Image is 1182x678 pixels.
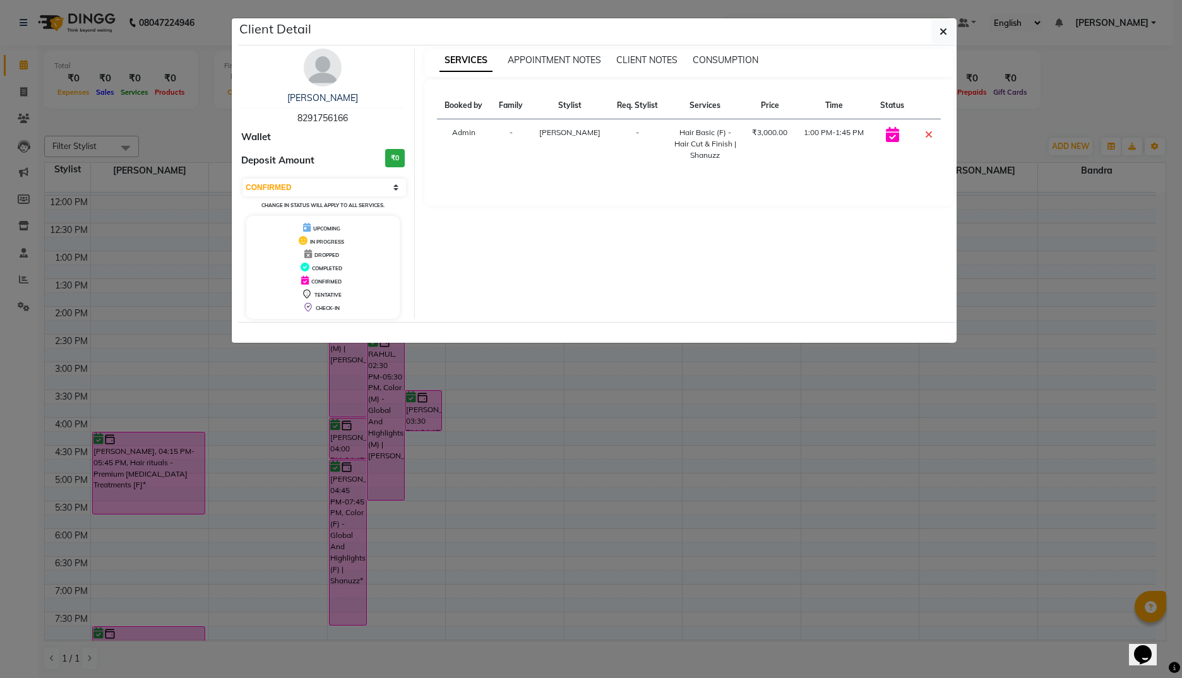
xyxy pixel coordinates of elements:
span: DROPPED [314,252,339,258]
span: IN PROGRESS [310,239,344,245]
a: [PERSON_NAME] [287,92,358,104]
span: UPCOMING [313,225,340,232]
th: Req. Stylist [609,92,666,119]
th: Price [744,92,796,119]
span: SERVICES [439,49,492,72]
th: Status [873,92,912,119]
span: 8291756166 [297,112,348,124]
div: Hair Basic (F) - Hair Cut & Finish | Shanuzz [674,127,736,161]
th: Time [796,92,873,119]
h5: Client Detail [239,20,311,39]
th: Stylist [531,92,609,119]
th: Services [666,92,744,119]
h3: ₹0 [385,149,405,167]
td: 1:00 PM-1:45 PM [796,119,873,169]
div: ₹3,000.00 [751,127,788,138]
span: CHECK-IN [316,305,340,311]
td: - [491,119,530,169]
td: - [609,119,666,169]
span: [PERSON_NAME] [539,128,600,137]
iframe: chat widget [1129,627,1169,665]
span: CONSUMPTION [693,54,758,66]
span: CLIENT NOTES [616,54,678,66]
span: CONFIRMED [311,278,342,285]
th: Family [491,92,530,119]
span: COMPLETED [312,265,342,271]
span: Wallet [241,130,271,145]
th: Booked by [437,92,491,119]
small: Change in status will apply to all services. [261,202,385,208]
span: TENTATIVE [314,292,342,298]
td: Admin [437,119,491,169]
span: Deposit Amount [241,153,314,168]
img: avatar [304,49,342,86]
span: APPOINTMENT NOTES [508,54,601,66]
